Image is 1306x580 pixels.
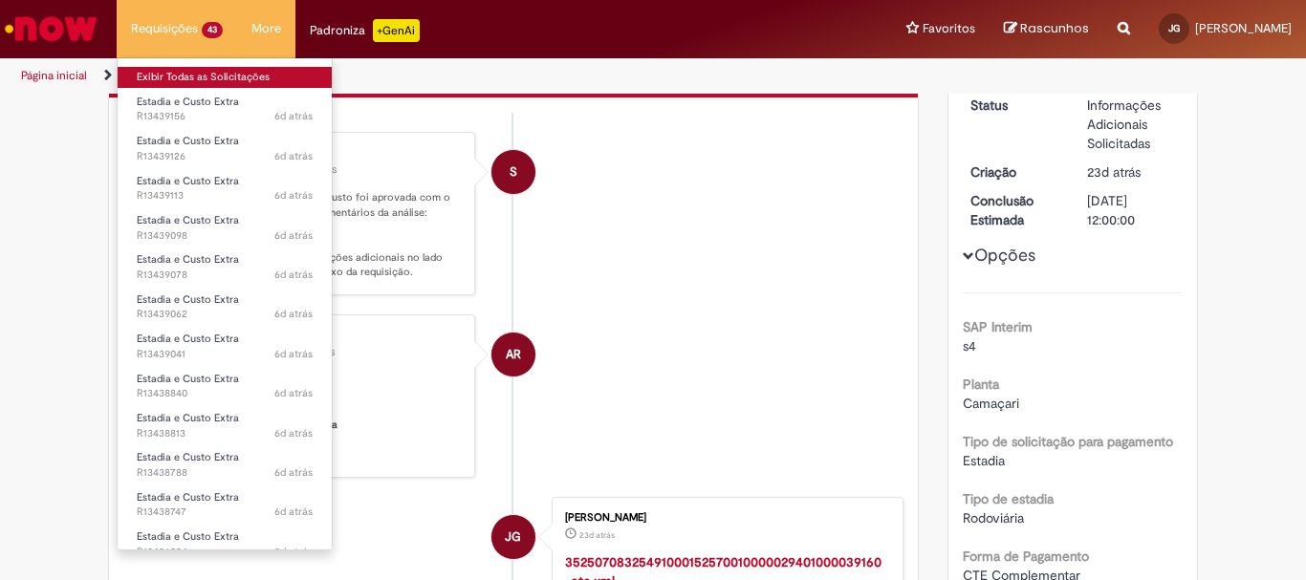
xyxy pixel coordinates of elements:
[274,307,313,321] time: 22/08/2025 10:34:08
[274,465,313,480] time: 22/08/2025 09:43:35
[118,408,332,443] a: Aberto R13438813 : Estadia e Custo Extra
[963,376,999,393] b: Planta
[21,68,87,83] a: Página inicial
[2,10,100,48] img: ServiceNow
[274,268,313,282] span: 6d atrás
[274,545,313,559] span: 9d atrás
[963,318,1033,335] b: SAP Interim
[137,545,313,560] span: R13426324
[137,372,239,386] span: Estadia e Custo Extra
[137,347,313,362] span: R13439041
[137,490,239,505] span: Estadia e Custo Extra
[963,395,1019,412] span: Camaçari
[137,332,239,346] span: Estadia e Custo Extra
[118,369,332,404] a: Aberto R13438840 : Estadia e Custo Extra
[118,329,332,364] a: Aberto R13439041 : Estadia e Custo Extra
[963,433,1173,450] b: Tipo de solicitação para pagamento
[118,249,332,285] a: Aberto R13439078 : Estadia e Custo Extra
[274,386,313,400] time: 22/08/2025 09:52:49
[137,95,239,109] span: Estadia e Custo Extra
[274,347,313,361] span: 6d atrás
[274,188,313,203] span: 6d atrás
[118,526,332,562] a: Aberto R13426324 : Estadia e Custo Extra
[505,514,521,560] span: JG
[137,252,239,267] span: Estadia e Custo Extra
[137,292,239,307] span: Estadia e Custo Extra
[274,465,313,480] span: 6d atrás
[491,150,535,194] div: System
[1087,96,1176,153] div: Informações Adicionais Solicitadas
[963,337,976,354] span: s4
[137,529,239,544] span: Estadia e Custo Extra
[274,505,313,519] span: 6d atrás
[118,290,332,325] a: Aberto R13439062 : Estadia e Custo Extra
[137,505,313,520] span: R13438747
[1004,20,1089,38] a: Rascunhos
[310,19,420,42] div: Padroniza
[1087,162,1176,182] div: 05/08/2025 08:23:50
[118,92,332,127] a: Aberto R13439156 : Estadia e Custo Extra
[137,426,313,441] span: R13438813
[963,452,1005,469] span: Estadia
[373,19,420,42] p: +GenAi
[274,149,313,163] span: 6d atrás
[251,19,281,38] span: More
[1087,163,1141,181] span: 23d atrás
[963,509,1024,526] span: Rodoviária
[963,490,1054,507] b: Tipo de estadia
[137,386,313,401] span: R13438840
[956,191,1074,229] dt: Conclusão Estimada
[118,67,332,88] a: Exibir Todas as Solicitações
[137,450,239,464] span: Estadia e Custo Extra
[491,515,535,559] div: JULIO DE SOUZA GARCIA
[491,333,535,376] div: Ambev RPA
[1087,163,1141,181] time: 05/08/2025 08:23:50
[137,149,313,164] span: R13439126
[137,228,313,244] span: R13439098
[1020,19,1089,37] span: Rascunhos
[1195,20,1292,36] span: [PERSON_NAME]
[118,447,332,483] a: Aberto R13438788 : Estadia e Custo Extra
[510,149,517,195] span: S
[274,228,313,243] time: 22/08/2025 10:38:56
[274,545,313,559] time: 18/08/2025 18:12:13
[137,268,313,283] span: R13439078
[274,188,313,203] time: 22/08/2025 10:41:41
[274,386,313,400] span: 6d atrás
[117,57,333,550] ul: Requisições
[1087,191,1176,229] div: [DATE] 12:00:00
[506,332,521,377] span: AR
[579,529,615,541] span: 23d atrás
[137,134,239,148] span: Estadia e Custo Extra
[137,307,313,322] span: R13439062
[274,109,313,123] span: 6d atrás
[137,188,313,204] span: R13439113
[274,426,313,440] time: 22/08/2025 09:47:40
[274,347,313,361] time: 22/08/2025 10:29:44
[137,109,313,124] span: R13439156
[1168,22,1180,34] span: JG
[118,487,332,523] a: Aberto R13438747 : Estadia e Custo Extra
[131,19,198,38] span: Requisições
[565,512,883,524] div: [PERSON_NAME]
[274,149,313,163] time: 22/08/2025 10:44:01
[923,19,975,38] span: Favoritos
[956,162,1074,182] dt: Criação
[274,228,313,243] span: 6d atrás
[956,96,1074,115] dt: Status
[963,548,1089,565] b: Forma de Pagamento
[118,171,332,206] a: Aberto R13439113 : Estadia e Custo Extra
[137,465,313,481] span: R13438788
[137,213,239,227] span: Estadia e Custo Extra
[137,174,239,188] span: Estadia e Custo Extra
[274,307,313,321] span: 6d atrás
[202,22,223,38] span: 43
[137,411,239,425] span: Estadia e Custo Extra
[274,426,313,440] span: 6d atrás
[118,131,332,166] a: Aberto R13439126 : Estadia e Custo Extra
[14,58,857,94] ul: Trilhas de página
[274,505,313,519] time: 22/08/2025 09:38:30
[118,210,332,246] a: Aberto R13439098 : Estadia e Custo Extra
[274,268,313,282] time: 22/08/2025 10:36:39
